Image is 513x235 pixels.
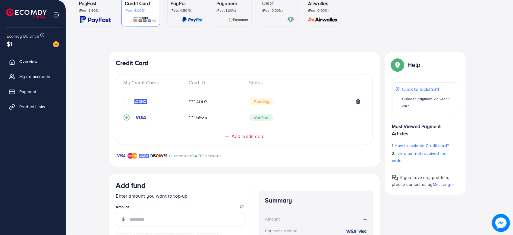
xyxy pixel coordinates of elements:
span: I tried but not received the code. [392,150,447,164]
span: Payment [19,89,36,95]
p: (Fee: 4.50%) [171,8,203,13]
img: card [228,16,248,23]
a: My ad accounts [5,70,61,83]
span: Pending [249,98,275,105]
p: Help [408,61,420,68]
svg: record circle [124,114,130,121]
img: Popup guide [392,175,398,181]
h4: Summary [265,197,367,204]
p: (Fee: 3.60%) [79,8,111,13]
div: Card ID [184,79,244,86]
a: Overview [5,55,61,67]
img: menu [53,11,60,18]
a: Product Links [5,101,61,113]
div: Status [244,79,365,86]
img: card [287,16,294,23]
img: brand [116,152,126,159]
p: Enter amount you want to top-up [116,192,244,199]
p: Guaranteed Checkout [169,152,221,159]
img: brand [139,152,149,159]
div: Amount [265,216,280,222]
span: My ad accounts [19,74,50,80]
img: card [80,16,111,23]
div: My Credit Cards [124,79,184,86]
strong: Visa [358,228,367,234]
h4: Credit Card [116,59,373,67]
p: (Fee: 0.00%) [308,8,340,13]
div: Payment Method [265,228,298,234]
img: logo [6,8,47,18]
h3: Add fund [116,181,146,190]
span: Add credit card [231,133,265,140]
img: image [53,41,59,47]
svg: circle [124,99,130,105]
span: Ecomdy Balance [7,33,39,39]
span: $1 [7,39,12,48]
img: card [182,16,203,23]
span: Overview [19,58,37,64]
img: credit [134,99,147,104]
p: (Fee: 0.00%) [262,8,294,13]
p: 1. [392,142,457,149]
span: SAFE [192,153,203,159]
span: Messenger [433,181,454,187]
p: Click to kickstart! [402,86,454,93]
p: Guide to payment via Credit card [402,95,454,110]
span: Verified [249,114,273,121]
p: Most Viewed Payment Articles [392,118,457,137]
span: If you have any problem, please contact us by [392,174,449,187]
img: brand [150,152,168,159]
p: (Fee: 1.00%) [216,8,248,13]
p: 2. [392,150,457,164]
strong: -- [364,216,367,223]
img: card [133,16,157,23]
img: card [306,16,340,23]
img: credit [134,115,146,120]
span: Product Links [19,104,45,110]
legend: Amount [116,204,244,212]
a: Payment [5,86,61,98]
p: (Fee: 4.00%) [125,8,157,13]
img: credit [345,229,357,234]
span: How to activate Credit card? [395,143,449,149]
img: image [492,214,510,232]
img: brand [127,152,137,159]
img: Popup guide [392,59,403,70]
